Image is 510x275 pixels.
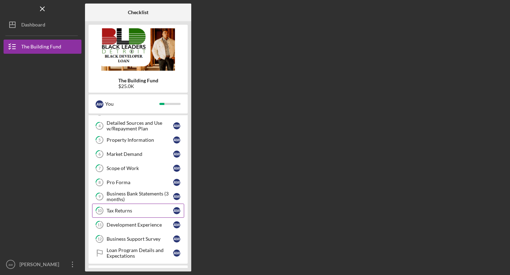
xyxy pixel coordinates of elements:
[18,257,64,273] div: [PERSON_NAME]
[173,193,180,200] div: a w
[4,40,81,54] button: The Building Fund
[107,151,173,157] div: Market Demand
[92,119,184,133] a: 4Detailed Sources and Use w/Repayment Planaw
[173,179,180,186] div: a w
[98,138,101,142] tspan: 5
[173,151,180,158] div: a w
[98,166,101,171] tspan: 7
[107,120,173,131] div: Detailed Sources and Use w/Repayment Plan
[173,122,180,129] div: a w
[92,161,184,175] a: 7Scope of Workaw
[173,207,180,214] div: a w
[92,175,184,189] a: 8Pro Formaaw
[107,165,173,171] div: Scope of Work
[173,235,180,242] div: a w
[98,180,101,185] tspan: 8
[97,237,102,241] tspan: 12
[98,124,101,128] tspan: 4
[118,78,158,83] b: The Building Fund
[92,133,184,147] a: 5Property Informationaw
[97,223,102,227] tspan: 11
[92,189,184,204] a: 9Business Bank Statements (3 months)aw
[98,152,101,157] tspan: 6
[107,236,173,242] div: Business Support Survey
[173,250,180,257] div: a w
[98,194,101,199] tspan: 9
[8,263,13,267] text: aw
[173,136,180,144] div: a w
[21,40,61,55] div: The Building Fund
[96,100,103,108] div: a w
[173,165,180,172] div: a w
[173,221,180,228] div: a w
[107,247,173,259] div: Loan Program Details and Expectations
[105,98,159,110] div: You
[21,18,45,34] div: Dashboard
[92,246,184,260] a: Loan Program Details and Expectationsaw
[97,209,102,213] tspan: 10
[4,18,81,32] button: Dashboard
[4,257,81,271] button: aw[PERSON_NAME]
[128,10,148,15] b: Checklist
[107,180,173,185] div: Pro Forma
[89,28,188,71] img: Product logo
[107,137,173,143] div: Property Information
[92,218,184,232] a: 11Development Experienceaw
[92,232,184,246] a: 12Business Support Surveyaw
[92,147,184,161] a: 6Market Demandaw
[107,222,173,228] div: Development Experience
[92,204,184,218] a: 10Tax Returnsaw
[107,208,173,213] div: Tax Returns
[107,191,173,202] div: Business Bank Statements (3 months)
[118,83,158,89] div: $25.0K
